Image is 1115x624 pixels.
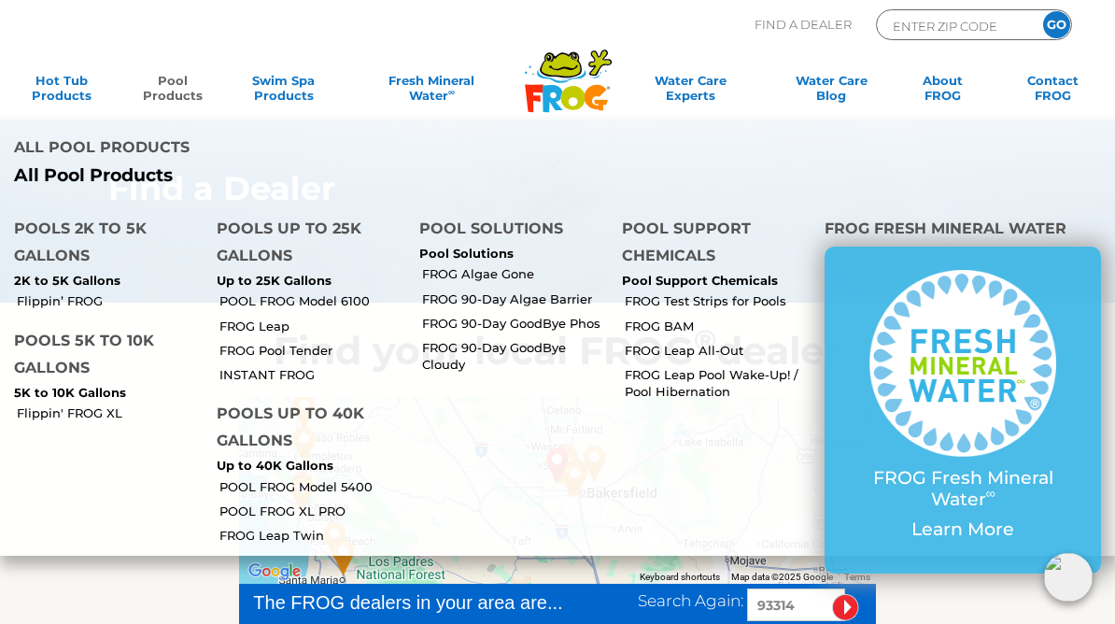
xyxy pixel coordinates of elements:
a: FROG Fresh Mineral Water∞ Learn More [855,270,1070,550]
h4: All Pool Products [14,134,543,165]
a: PoolProducts [130,73,216,110]
a: ContactFROG [1010,73,1096,110]
h4: Pools up to 25K Gallons [217,215,391,274]
h4: Pool Support Chemicals [622,215,797,274]
a: Swim SpaProducts [240,73,326,110]
a: FROG Leap Twin [219,527,405,544]
a: Terms (opens in new tab) [844,572,870,582]
p: Pool Support Chemicals [622,274,797,289]
p: Up to 25K Gallons [217,274,391,289]
a: Open this area in Google Maps (opens a new window) [244,560,305,584]
p: FROG Fresh Mineral Water [855,468,1070,511]
a: FROG 90-Day GoodBye Phos [422,315,608,332]
p: Up to 40K Gallons [217,459,391,474]
img: Google [244,560,305,584]
a: FROG Pool Tender [219,342,405,359]
p: Learn More [855,519,1070,541]
div: Xtreme Backyards - 77 miles away. [315,524,373,589]
input: Submit [832,594,859,621]
a: Fresh MineralWater∞ [351,73,513,110]
sup: ∞ [986,485,995,502]
div: The FROG dealers in your area are... [253,589,564,617]
a: Flippin’ FROG [17,292,203,309]
h4: Pools 2K to 5K Gallons [14,215,189,274]
span: Map data ©2025 Google [731,572,833,582]
p: Find A Dealer [755,9,852,40]
a: FROG Algae Gone [422,265,608,282]
img: openIcon [1044,553,1093,602]
a: FROG Leap Pool Wake-Up! / Pool Hibernation [625,366,811,400]
p: 2K to 5K Gallons [14,274,189,289]
button: Keyboard shortcuts [640,571,720,584]
span: Search Again: [638,591,743,610]
a: FROG BAM [625,318,811,334]
a: FROG 90-Day GoodBye Cloudy [422,339,608,373]
a: All Pool Products [14,165,543,187]
a: Water CareBlog [788,73,874,110]
input: Zip Code Form [891,15,1017,36]
a: FROG Test Strips for Pools [625,292,811,309]
a: FROG 90-Day Algae Barrier [422,291,608,307]
a: Flippin' FROG XL [17,404,203,421]
input: GO [1043,11,1070,38]
h4: Pool Solutions [419,215,594,247]
a: Water CareExperts [616,73,764,110]
h4: Pools 5K to 10K Gallons [14,327,189,386]
a: FROG Leap All-Out [625,342,811,359]
a: INSTANT FROG [219,366,405,383]
sup: ∞ [448,87,455,97]
a: POOL FROG XL PRO [219,503,405,519]
a: Pool Solutions [419,246,514,261]
h4: FROG Fresh Mineral Water [825,215,1101,247]
a: FROG Leap [219,318,405,334]
p: 5K to 10K Gallons [14,386,189,401]
a: AboutFROG [899,73,985,110]
a: POOL FROG Model 5400 [219,478,405,495]
a: Hot TubProducts [19,73,105,110]
a: POOL FROG Model 6100 [219,292,405,309]
h4: Pools up to 40K Gallons [217,400,391,459]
